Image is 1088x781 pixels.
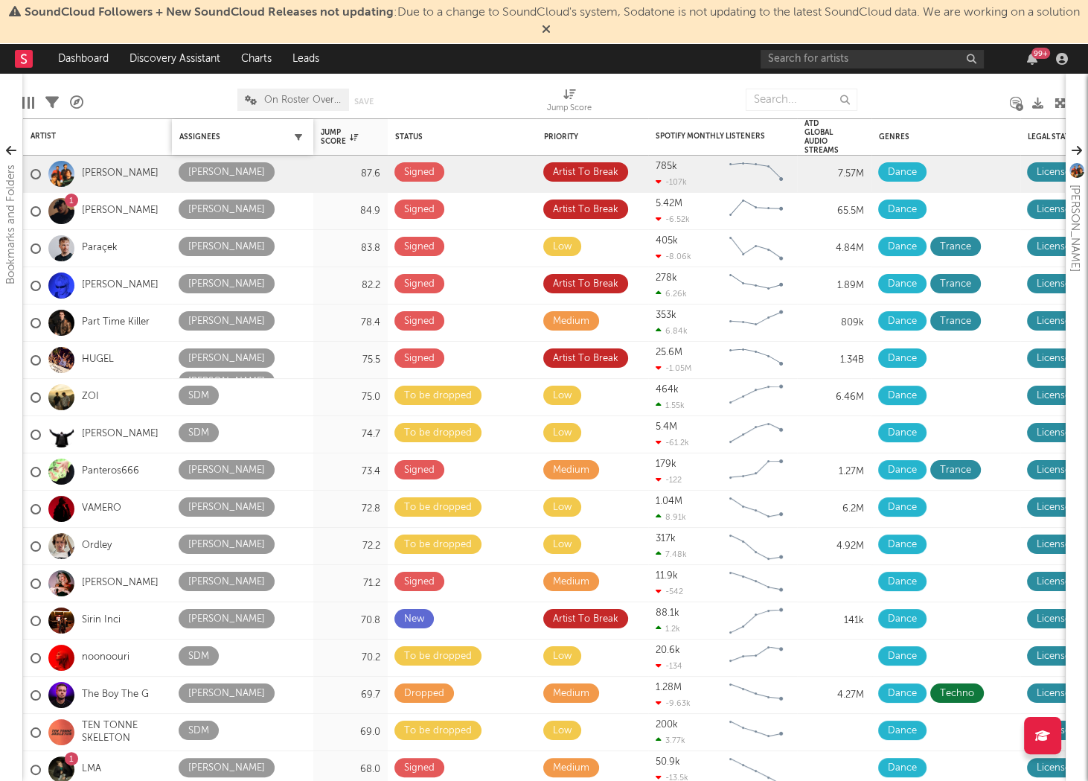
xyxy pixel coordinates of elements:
[544,133,604,141] div: Priority
[804,119,842,155] div: ATD Global Audio Streams
[321,165,380,183] div: 87.6
[888,238,917,256] div: Dance
[179,133,284,141] div: Assignees
[404,350,435,368] div: Signed
[723,305,790,342] svg: Chart title
[888,201,917,219] div: Dance
[553,164,618,182] div: Artist To Break
[761,50,984,68] input: Search for artists
[31,132,142,141] div: Artist
[553,499,572,517] div: Low
[656,348,682,357] div: 25.6M
[940,462,971,479] div: Trance
[553,648,572,666] div: Low
[804,351,864,369] div: 1.34B
[321,612,380,630] div: 70.8
[723,528,790,565] svg: Chart title
[553,611,618,628] div: Artist To Break
[656,363,691,373] div: -1.05M
[321,724,380,742] div: 69.0
[656,177,687,187] div: -107k
[1037,424,1070,442] div: License
[404,611,424,628] div: New
[804,686,864,704] div: 4.27M
[82,540,112,552] a: Ordley
[1027,53,1037,65] button: 99+
[553,313,589,331] div: Medium
[404,573,435,591] div: Signed
[656,252,691,261] div: -8.06k
[547,81,592,124] div: Jump Score
[553,536,572,554] div: Low
[553,201,618,219] div: Artist To Break
[888,164,917,182] div: Dance
[804,389,864,407] div: 6.46M
[723,602,790,640] svg: Chart title
[723,416,790,453] svg: Chart title
[48,44,119,74] a: Dashboard
[1037,648,1070,666] div: License
[321,351,380,369] div: 75.5
[656,683,682,692] div: 1.28M
[746,89,857,111] input: Search...
[82,651,129,664] a: noonoouri
[188,373,265,391] div: [PERSON_NAME]
[321,389,380,407] div: 75.0
[723,491,790,528] svg: Chart title
[656,571,678,581] div: 11.9k
[888,424,917,442] div: Dance
[82,577,159,590] a: [PERSON_NAME]
[321,203,380,220] div: 84.9
[1037,164,1070,182] div: License
[404,164,435,182] div: Signed
[1037,275,1070,293] div: License
[723,565,790,602] svg: Chart title
[656,162,677,171] div: 785k
[656,720,678,730] div: 200k
[321,649,380,667] div: 70.2
[1037,238,1070,256] div: License
[404,648,472,666] div: To be dropped
[723,230,790,267] svg: Chart title
[188,573,265,591] div: [PERSON_NAME]
[553,573,589,591] div: Medium
[188,424,209,442] div: SDM
[188,313,265,331] div: [PERSON_NAME]
[804,612,864,630] div: 141k
[553,387,572,405] div: Low
[888,536,917,554] div: Dance
[404,462,435,479] div: Signed
[188,611,265,628] div: [PERSON_NAME]
[188,685,265,703] div: [PERSON_NAME]
[395,133,492,141] div: Status
[656,422,677,432] div: 5.4M
[321,426,380,444] div: 74.7
[888,611,917,628] div: Dance
[888,648,917,666] div: Dance
[804,538,864,555] div: 4.92M
[553,759,589,777] div: Medium
[656,438,689,447] div: -61.2k
[321,240,380,258] div: 83.8
[321,277,380,295] div: 82.2
[82,279,159,292] a: [PERSON_NAME]
[404,536,472,554] div: To be dropped
[656,645,680,655] div: 20.6k
[656,459,676,469] div: 179k
[656,549,687,559] div: 7.48k
[82,242,118,255] a: Paraçek
[888,275,917,293] div: Dance
[553,275,618,293] div: Artist To Break
[321,686,380,704] div: 69.7
[656,401,685,410] div: 1.55k
[321,463,380,481] div: 73.4
[888,759,917,777] div: Dance
[1037,536,1070,554] div: License
[404,722,472,740] div: To be dropped
[542,25,551,36] span: Dismiss
[2,165,20,284] div: Bookmarks and Folders
[119,44,231,74] a: Discovery Assistant
[723,379,790,416] svg: Chart title
[723,677,790,714] svg: Chart title
[1037,313,1070,331] div: License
